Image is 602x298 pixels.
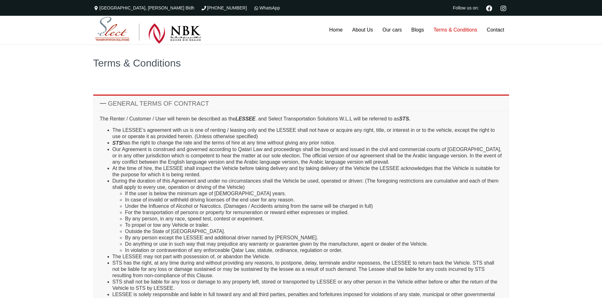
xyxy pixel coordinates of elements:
[378,16,406,44] a: Our cars
[95,17,201,44] img: Select Rent a Car
[112,254,502,260] li: The LESSEE may not part with possession of, or abandon the Vehicle.
[112,178,502,254] li: During the duration of this Agreement and under no circumstances shall the Vehicle be used, opera...
[112,146,502,165] li: Our Agreement is construed and governed according to Qatari Law and proceedings shall be brought ...
[125,235,502,241] li: By any person except the LESSEE and additional driver named by [PERSON_NAME].
[94,96,509,111] a: GENERAL TERMS OF CONTRACT
[125,241,502,247] li: Do anything or use in such way that may prejudice any warranty or guarantee given by the manufact...
[125,197,502,203] li: In case of invalid or withheld driving licenses of the end user for any reason.
[112,140,122,146] i: STS
[108,100,209,107] span: GENERAL TERMS OF CONTRACT
[100,116,502,122] p: The Renter / Customer / User will herein be described as the . and Select Transportation Solution...
[325,16,348,44] a: Home
[482,16,509,44] a: Contact
[125,222,502,228] li: To propel or tow any Vehicle or trailer.
[201,5,247,10] a: [PHONE_NUMBER]
[112,279,502,291] li: STS shall not be liable for any loss or damage to any property left, stored or transported by LES...
[125,190,502,197] li: If the user is below the minimum age of [DEMOGRAPHIC_DATA] years.
[253,5,280,10] a: WhatsApp
[125,216,502,222] li: By any person, in any race, speed test, contest or experiment.
[483,4,495,11] a: Facebook
[125,203,502,209] li: Under the Influence of Alcohol or Narcotics. (Damages / Accidents arising from the same will be c...
[112,140,502,146] li: has the right to change the rate and the terms of hire at any time without giving any prior notice.
[112,260,502,279] li: STS has the right, at any time during and without providing any reasons, to postpone, delay, term...
[93,58,509,68] h1: Terms & Conditions
[112,165,502,178] li: At the time of hire, the LESSEE shall inspect the Vehicle before taking delivery and by taking de...
[407,16,429,44] a: Blogs
[498,4,509,11] a: Instagram
[235,116,255,121] em: LESSEE
[347,16,378,44] a: About Us
[125,209,502,216] li: For the transportation of persons or property for remuneration or reward either expresses or impl...
[112,127,502,140] li: The LESSEE’s agreement with us is one of renting / leasing only and the LESSEE shall not have or ...
[429,16,482,44] a: Terms & Conditions
[399,116,410,121] em: STS.
[125,247,502,254] li: In violation or contravention of any enforceable Qatar Law, statute, ordinance, regulation or order.
[125,228,502,235] li: Outside the State of [GEOGRAPHIC_DATA].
